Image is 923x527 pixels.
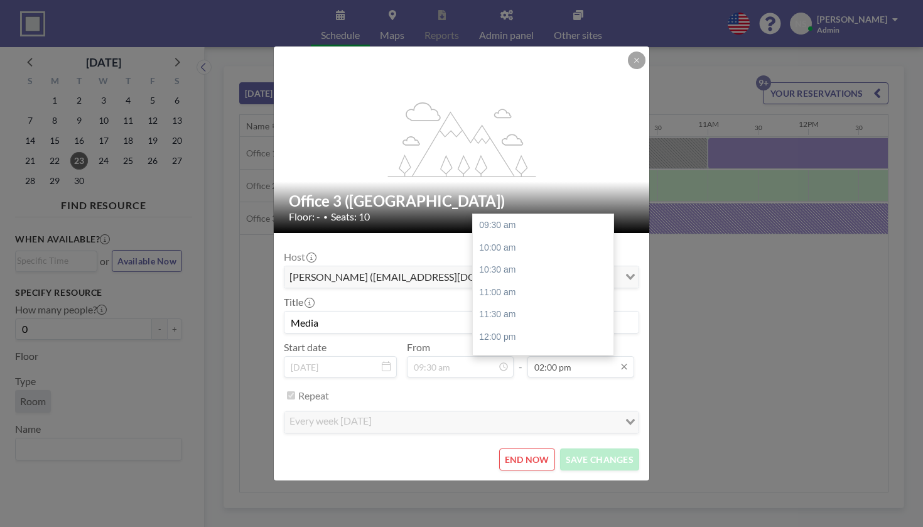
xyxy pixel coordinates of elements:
[284,266,639,288] div: Search for option
[289,210,320,223] span: Floor: -
[323,212,328,222] span: •
[284,296,313,308] label: Title
[388,101,536,177] g: flex-grow: 1.2;
[473,303,613,326] div: 11:30 am
[287,414,374,430] span: every week [DATE]
[473,214,613,237] div: 09:30 am
[284,341,327,354] label: Start date
[473,349,613,371] div: 12:30 pm
[519,345,522,373] span: -
[473,281,613,304] div: 11:00 am
[473,237,613,259] div: 10:00 am
[331,210,370,223] span: Seats: 10
[473,259,613,281] div: 10:30 am
[407,341,430,354] label: From
[298,389,329,402] label: Repeat
[499,448,555,470] button: END NOW
[560,448,639,470] button: SAVE CHANGES
[284,312,639,333] input: (No title)
[289,192,635,210] h2: Office 3 ([GEOGRAPHIC_DATA])
[284,251,315,263] label: Host
[287,269,545,285] span: [PERSON_NAME] ([EMAIL_ADDRESS][DOMAIN_NAME])
[375,414,618,430] input: Search for option
[473,326,613,349] div: 12:00 pm
[284,411,639,433] div: Search for option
